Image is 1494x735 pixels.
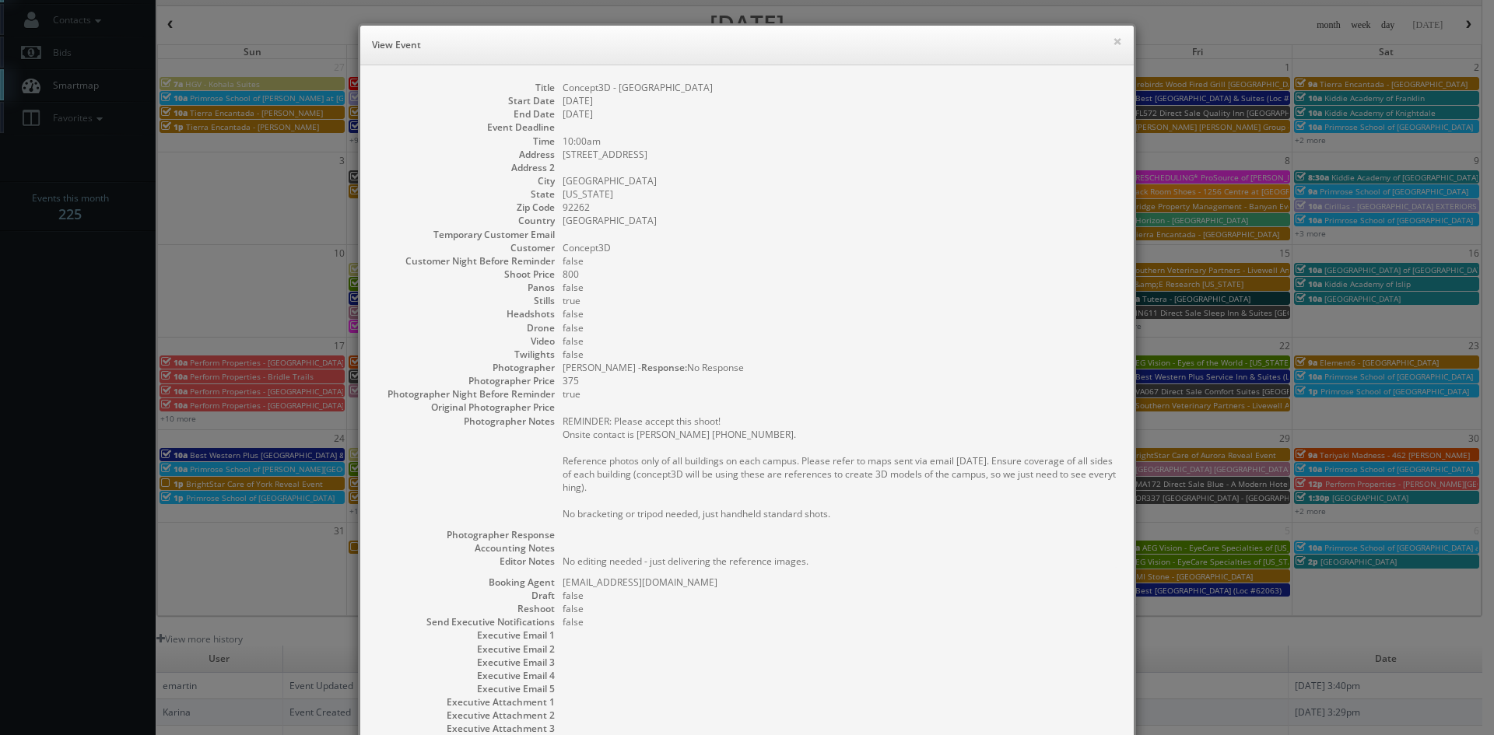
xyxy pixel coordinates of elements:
[376,254,555,268] dt: Customer Night Before Reminder
[563,107,1118,121] dd: [DATE]
[376,602,555,615] dt: Reshoot
[376,555,555,568] dt: Editor Notes
[376,241,555,254] dt: Customer
[376,361,555,374] dt: Photographer
[372,37,1122,53] h6: View Event
[376,415,555,428] dt: Photographer Notes
[563,348,1118,361] dd: false
[563,281,1118,294] dd: false
[376,722,555,735] dt: Executive Attachment 3
[376,94,555,107] dt: Start Date
[376,576,555,589] dt: Booking Agent
[376,387,555,401] dt: Photographer Night Before Reminder
[563,589,1118,602] dd: false
[376,528,555,541] dt: Photographer Response
[376,107,555,121] dt: End Date
[376,214,555,227] dt: Country
[563,268,1118,281] dd: 800
[563,555,1118,568] pre: No editing needed - just delivering the reference images.
[563,241,1118,254] dd: Concept3D
[376,541,555,555] dt: Accounting Notes
[563,201,1118,214] dd: 92262
[376,174,555,187] dt: City
[563,294,1118,307] dd: true
[376,709,555,722] dt: Executive Attachment 2
[376,161,555,174] dt: Address 2
[376,321,555,334] dt: Drone
[641,361,687,374] b: Response:
[376,682,555,695] dt: Executive Email 5
[376,81,555,94] dt: Title
[563,135,1118,148] dd: 10:00am
[563,374,1118,387] dd: 375
[563,174,1118,187] dd: [GEOGRAPHIC_DATA]
[376,401,555,414] dt: Original Photographer Price
[376,669,555,682] dt: Executive Email 4
[563,602,1118,615] dd: false
[563,361,1118,374] dd: [PERSON_NAME] - No Response
[376,148,555,161] dt: Address
[376,334,555,348] dt: Video
[376,281,555,294] dt: Panos
[563,307,1118,320] dd: false
[376,589,555,602] dt: Draft
[563,94,1118,107] dd: [DATE]
[563,214,1118,227] dd: [GEOGRAPHIC_DATA]
[563,387,1118,401] dd: true
[376,228,555,241] dt: Temporary Customer Email
[376,615,555,628] dt: Send Executive Notifications
[563,187,1118,201] dd: [US_STATE]
[376,374,555,387] dt: Photographer Price
[563,148,1118,161] dd: [STREET_ADDRESS]
[376,628,555,642] dt: Executive Email 1
[376,656,555,669] dt: Executive Email 3
[376,307,555,320] dt: Headshots
[563,81,1118,94] dd: Concept3D - [GEOGRAPHIC_DATA]
[563,334,1118,348] dd: false
[376,294,555,307] dt: Stills
[376,201,555,214] dt: Zip Code
[563,615,1118,628] dd: false
[376,695,555,709] dt: Executive Attachment 1
[376,121,555,134] dt: Event Deadline
[376,268,555,281] dt: Shoot Price
[1113,36,1122,47] button: ×
[376,135,555,148] dt: Time
[563,415,1118,520] pre: REMINDER: Please accept this shoot! Onsite contact is [PERSON_NAME] [PHONE_NUMBER]. Reference pho...
[376,187,555,201] dt: State
[563,321,1118,334] dd: false
[376,642,555,656] dt: Executive Email 2
[563,576,1118,589] dd: [EMAIL_ADDRESS][DOMAIN_NAME]
[376,348,555,361] dt: Twilights
[563,254,1118,268] dd: false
